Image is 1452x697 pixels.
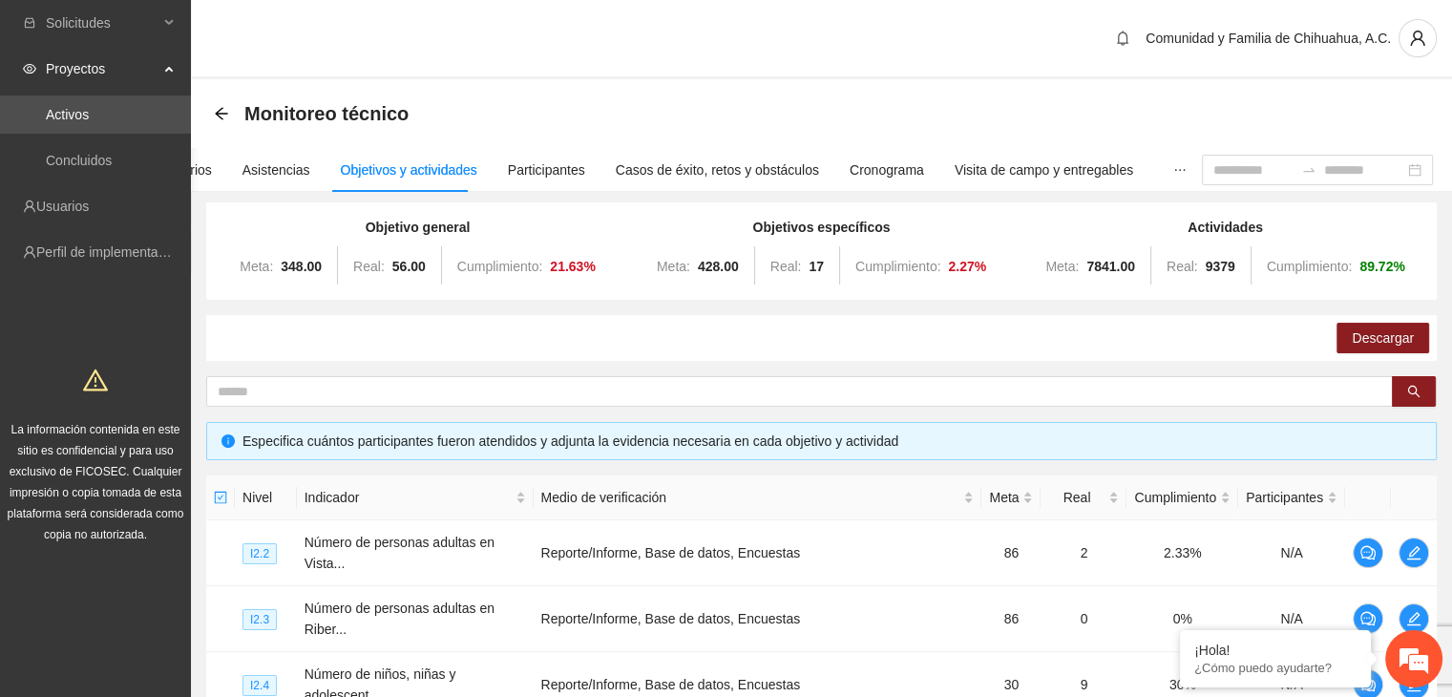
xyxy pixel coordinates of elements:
[550,259,596,274] strong: 21.63 %
[1194,643,1357,658] div: ¡Hola!
[36,199,89,214] a: Usuarios
[1206,259,1235,274] strong: 9379
[1399,19,1437,57] button: user
[850,159,924,180] div: Cronograma
[214,106,229,121] span: arrow-left
[534,520,982,586] td: Reporte/Informe, Base de datos, Encuestas
[1041,520,1126,586] td: 2
[297,475,534,520] th: Indicador
[1126,475,1238,520] th: Cumplimiento
[240,259,273,274] span: Meta:
[1134,487,1216,508] span: Cumplimiento
[1392,376,1436,407] button: search
[1194,661,1357,675] p: ¿Cómo puedo ayudarte?
[1238,586,1345,652] td: N/A
[1167,259,1198,274] span: Real:
[1353,603,1383,634] button: comment
[341,159,477,180] div: Objetivos y actividades
[657,259,690,274] span: Meta:
[616,159,819,180] div: Casos de éxito, retos y obstáculos
[508,159,585,180] div: Participantes
[1399,545,1428,560] span: edit
[981,520,1041,586] td: 86
[1126,520,1238,586] td: 2.33%
[46,4,158,42] span: Solicitudes
[770,259,802,274] span: Real:
[1301,162,1316,178] span: to
[1246,487,1323,508] span: Participantes
[83,368,108,392] span: warning
[242,159,310,180] div: Asistencias
[281,259,322,274] strong: 348.00
[1336,323,1429,353] button: Descargar
[1107,23,1138,53] button: bell
[305,601,495,637] span: Número de personas adultas en Riber...
[1352,327,1414,348] span: Descargar
[242,675,277,696] span: I2.4
[366,220,471,235] strong: Objetivo general
[244,98,409,129] span: Monitoreo técnico
[1048,487,1105,508] span: Real
[989,487,1019,508] span: Meta
[457,259,542,274] span: Cumplimiento:
[1126,586,1238,652] td: 0%
[23,16,36,30] span: inbox
[1399,611,1428,626] span: edit
[1399,30,1436,47] span: user
[698,259,739,274] strong: 428.00
[1158,148,1202,192] button: ellipsis
[111,235,263,428] span: Estamos en línea.
[1407,385,1420,400] span: search
[809,259,824,274] strong: 17
[242,609,277,630] span: I2.3
[1146,31,1391,46] span: Comunidad y Familia de Chihuahua, A.C.
[981,586,1041,652] td: 86
[1353,538,1383,568] button: comment
[313,10,359,55] div: Minimizar ventana de chat en vivo
[10,481,364,548] textarea: Escriba su mensaje y pulse “Intro”
[1188,220,1263,235] strong: Actividades
[855,259,940,274] span: Cumplimiento:
[1267,259,1352,274] span: Cumplimiento:
[534,475,982,520] th: Medio de verificación
[242,431,1421,452] div: Especifica cuántos participantes fueron atendidos y adjunta la evidencia necesaria en cada objeti...
[534,586,982,652] td: Reporte/Informe, Base de datos, Encuestas
[214,106,229,122] div: Back
[981,475,1041,520] th: Meta
[305,535,495,571] span: Número de personas adultas en Vista...
[235,475,297,520] th: Nivel
[46,107,89,122] a: Activos
[36,244,185,260] a: Perfil de implementadora
[46,50,158,88] span: Proyectos
[753,220,891,235] strong: Objetivos específicos
[242,543,277,564] span: I2.2
[8,423,184,541] span: La información contenida en este sitio es confidencial y para uso exclusivo de FICOSEC. Cualquier...
[1086,259,1135,274] strong: 7841.00
[1173,163,1187,177] span: ellipsis
[948,259,986,274] strong: 2.27 %
[1238,520,1345,586] td: N/A
[1399,538,1429,568] button: edit
[1041,475,1126,520] th: Real
[392,259,426,274] strong: 56.00
[305,487,512,508] span: Indicador
[214,491,227,504] span: check-square
[99,97,321,122] div: Chatee con nosotros ahora
[1041,586,1126,652] td: 0
[1301,162,1316,178] span: swap-right
[23,62,36,75] span: eye
[1359,259,1405,274] strong: 89.72 %
[955,159,1133,180] div: Visita de campo y entregables
[221,434,235,448] span: info-circle
[1238,475,1345,520] th: Participantes
[541,487,960,508] span: Medio de verificación
[46,153,112,168] a: Concluidos
[353,259,385,274] span: Real:
[1399,603,1429,634] button: edit
[1108,31,1137,46] span: bell
[1045,259,1079,274] span: Meta:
